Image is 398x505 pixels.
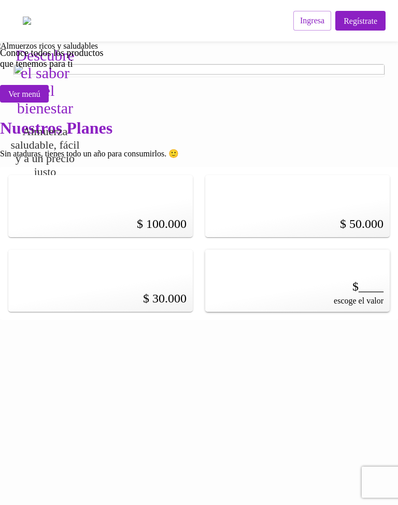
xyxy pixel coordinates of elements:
button: Ingresa [293,11,331,30]
span: Regístrate [344,16,377,26]
span: Ingresa [300,16,324,25]
div: Almuerza saludable, fácil y a un precio justo [10,125,80,179]
span: $____ [352,280,383,294]
button: Regístrate [335,11,386,30]
span: escoge el valor [334,296,383,306]
div: $ 30.000 [143,292,187,306]
div: $ 100.000 [137,217,187,231]
div: $ 50.000 [340,217,383,231]
img: logo.png [23,17,90,25]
